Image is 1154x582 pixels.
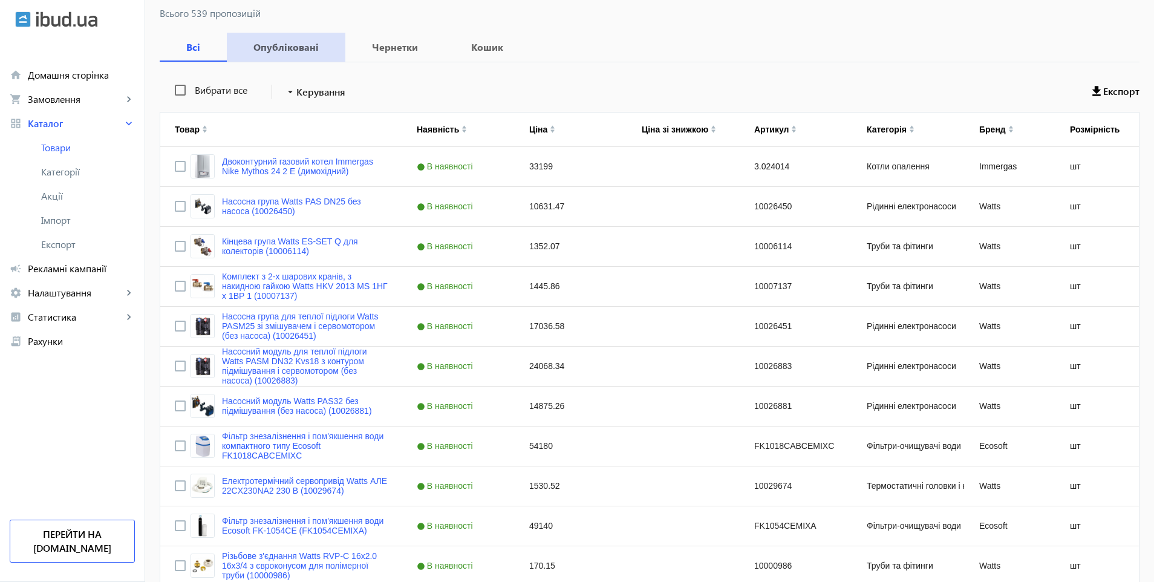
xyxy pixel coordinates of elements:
b: Кошик [459,42,515,52]
b: Опубліковані [241,42,331,52]
mat-icon: keyboard_arrow_right [123,117,135,129]
span: Замовлення [28,93,123,105]
span: Статистика [28,311,123,323]
div: 49140 [515,506,627,546]
div: 17036.58 [515,307,627,346]
mat-icon: keyboard_arrow_right [123,311,135,323]
div: Товар [175,125,200,134]
div: шт [1055,427,1146,466]
span: В наявності [417,281,476,291]
div: Watts [965,267,1055,306]
a: Електротермічний сервопривід Watts АЛЕ 22CX230NA2 230 В (10029674) [222,476,388,495]
img: arrow-up.svg [550,125,555,129]
div: Розмірність [1070,125,1120,134]
div: шт [1055,227,1146,266]
div: Press SPACE to select this row. [160,267,1146,307]
div: 10026883 [740,347,852,386]
div: 1352.07 [515,227,627,266]
span: Керування [296,85,345,99]
span: В наявності [417,521,476,531]
span: Експорт [41,238,135,250]
div: шт [1055,466,1146,506]
div: шт [1055,187,1146,226]
mat-icon: grid_view [10,117,22,129]
div: Watts [965,347,1055,386]
mat-icon: arrow_drop_down [284,86,296,98]
button: Експорт [1092,81,1139,103]
div: Рідинні електронасоси [852,387,965,426]
div: 10026451 [740,307,852,346]
mat-icon: receipt_long [10,335,22,347]
div: Watts [965,227,1055,266]
div: шт [1055,506,1146,546]
div: Press SPACE to select this row. [160,227,1146,267]
span: В наявності [417,321,476,331]
div: Ціна [529,125,547,134]
div: Ecosoft [965,427,1055,466]
span: Каталог [28,117,123,129]
button: Керування [279,81,350,103]
img: ibud.svg [15,11,31,27]
img: arrow-up.svg [1008,125,1014,129]
span: Домашня сторінка [28,69,135,81]
div: Watts [965,307,1055,346]
img: arrow-up.svg [791,125,797,129]
a: Двоконтурний газовий котел Immergas Nike Mythos 24 2 E (димохідний) [222,157,388,176]
mat-icon: keyboard_arrow_right [123,93,135,105]
div: Рідинні електронасоси [852,187,965,226]
div: FK1018CABCEMIXC [740,427,852,466]
img: arrow-down.svg [791,129,797,133]
div: Артикул [754,125,789,134]
a: Фільтр знезалізнення і пом'якшення води Ecosoft FK-1054CE (FK1054CEMIXA) [222,516,388,535]
div: Фільтри-очищувачі води [852,427,965,466]
div: Ecosoft [965,506,1055,546]
div: Immergas [965,147,1055,186]
label: Вибрати все [192,85,247,95]
div: шт [1055,147,1146,186]
img: arrow-up.svg [711,125,716,129]
span: Рахунки [28,335,135,347]
span: Імпорт [41,214,135,226]
div: 10029674 [740,466,852,506]
div: шт [1055,347,1146,386]
div: Термостатичні головки і клапани для радіаторів опалення [852,466,965,506]
div: 14875.26 [515,387,627,426]
div: шт [1055,307,1146,346]
span: В наявності [417,401,476,411]
div: 1530.52 [515,466,627,506]
a: Насосний модуль для теплої підлоги Watts PASM DN32 Kvs18 з контуром підмішування і сервомотором (... [222,347,388,385]
div: Ціна зі знижкою [642,125,708,134]
div: Категорія [867,125,907,134]
img: arrow-up.svg [461,125,467,129]
div: Watts [965,187,1055,226]
div: Press SPACE to select this row. [160,147,1146,187]
span: Налаштування [28,287,123,299]
div: Watts [965,387,1055,426]
div: 24068.34 [515,347,627,386]
div: Бренд [979,125,1006,134]
mat-icon: settings [10,287,22,299]
div: Фільтри-очищувачі води [852,506,965,546]
div: Press SPACE to select this row. [160,187,1146,227]
span: В наявності [417,441,476,451]
div: Наявність [417,125,459,134]
img: arrow-down.svg [461,129,467,133]
mat-icon: keyboard_arrow_right [123,287,135,299]
b: Всі [174,42,212,52]
span: Експорт [1103,85,1139,98]
span: В наявності [417,561,476,571]
img: arrow-down.svg [711,129,716,133]
img: arrow-down.svg [909,129,914,133]
img: arrow-up.svg [909,125,914,129]
img: arrow-up.svg [202,125,207,129]
div: FK1054CEMIXA [740,506,852,546]
div: 10006114 [740,227,852,266]
a: Насосна група для теплої підлоги Watts PASM25 зі змішувачем і сервомотором (без насоса) (10026451) [222,312,388,341]
img: arrow-down.svg [1008,129,1014,133]
span: Товари [41,142,135,154]
mat-icon: shopping_cart [10,93,22,105]
div: Труби та фітинги [852,227,965,266]
span: Рекламні кампанії [28,263,135,275]
div: Press SPACE to select this row. [160,307,1146,347]
a: Кінцева група Watts ES-SET Q для колекторів (10006114) [222,237,388,256]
